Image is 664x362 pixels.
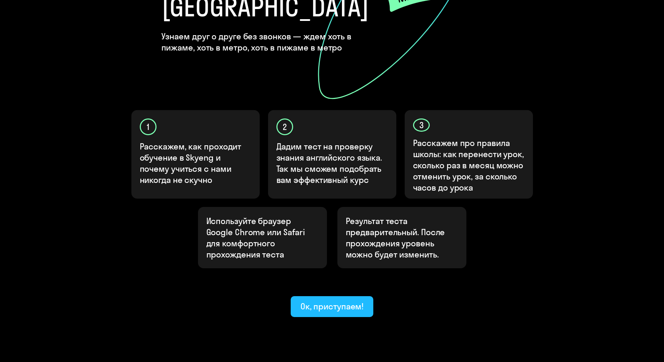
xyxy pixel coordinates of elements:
[161,31,386,53] h4: Узнаем друг о друге без звонков — ждем хоть в пижаме, хоть в метро, хоть в пижаме в метро
[276,118,293,135] div: 2
[140,118,157,135] div: 1
[291,296,374,317] button: Ок, приступаем!
[300,301,364,312] div: Ок, приступаем!
[140,141,252,185] p: Расскажем, как проходит обучение в Skyeng и почему учиться с нами никогда не скучно
[413,118,430,132] div: 3
[276,141,389,185] p: Дадим тест на проверку знания английского языка. Так мы сможем подобрать вам эффективный курс
[346,215,458,260] p: Результат теста предварительный. После прохождения уровень можно будет изменить.
[206,215,319,260] p: Используйте браузер Google Chrome или Safari для комфортного прохождения теста
[413,137,525,193] p: Расскажем про правила школы: как перенести урок, сколько раз в месяц можно отменить урок, за скол...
